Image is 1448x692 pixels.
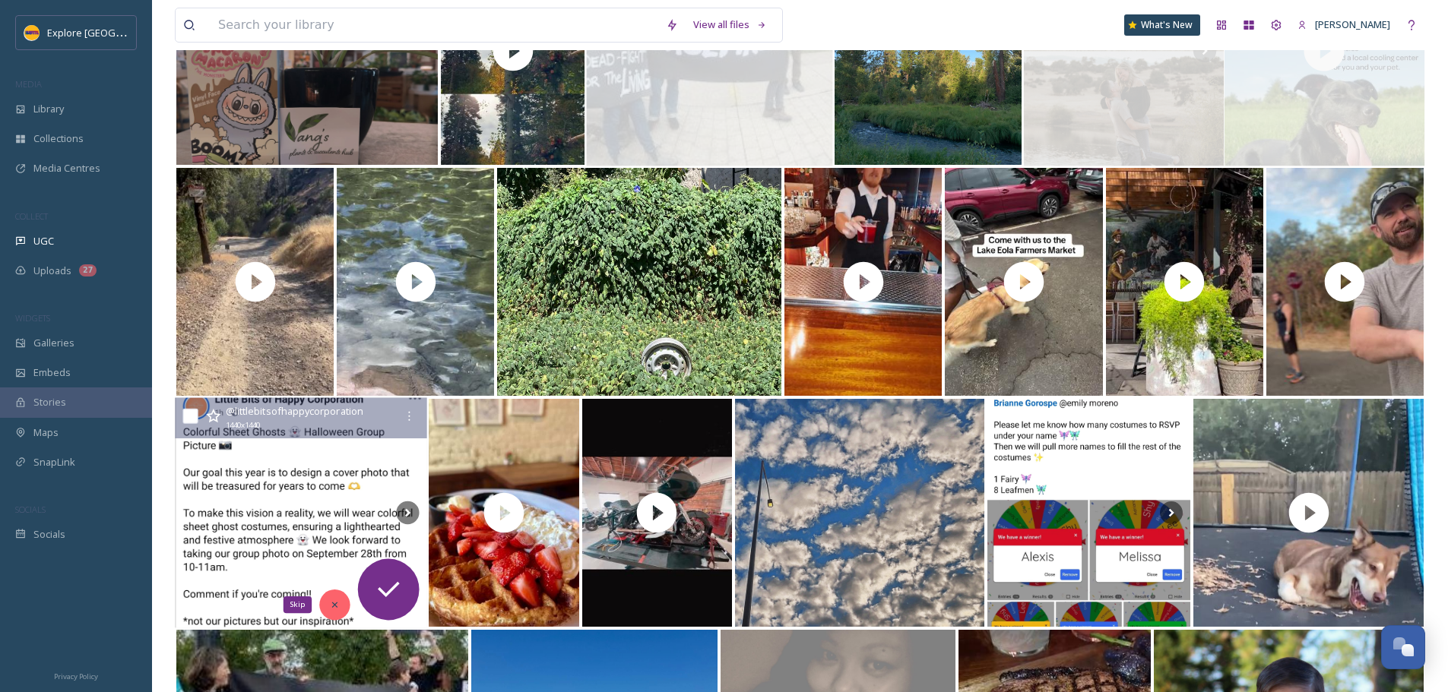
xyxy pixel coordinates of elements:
[15,78,42,90] span: MEDIA
[33,336,74,350] span: Galleries
[33,131,84,146] span: Collections
[33,527,65,542] span: Socials
[1381,625,1425,669] button: Open Chat
[686,10,775,39] a: View all files
[582,399,732,627] img: thumbnail
[33,161,100,175] span: Media Centres
[33,365,71,380] span: Embeds
[33,455,75,469] span: SnapLink
[1124,14,1200,36] a: What's New
[1290,10,1398,39] a: [PERSON_NAME]
[1266,168,1424,396] img: thumbnail
[79,264,97,276] div: 27
[497,168,781,396] img: The rare and alluring beauty of the Northern California Tetanus Orchid. Legend has it that if you...
[175,398,427,628] img: Join us September 28th 10-11am Palermo Park 👻 #nonprofithighreward #paywhatyoucanevents #buttecou...
[15,210,48,222] span: COLLECT
[54,671,98,681] span: Privacy Policy
[33,395,66,409] span: Stories
[176,168,334,396] img: thumbnail
[15,312,50,324] span: WIDGETS
[1193,399,1423,627] img: thumbnail
[429,399,578,627] img: thumbnail
[945,168,1102,396] img: thumbnail
[24,25,40,40] img: Butte%20County%20logo.png
[1315,17,1390,31] span: [PERSON_NAME]
[226,420,260,431] span: 1440 x 1440
[33,264,71,278] span: Uploads
[735,399,984,627] img: the light has returned against the moiling skies undeveloped history the Yahi masters of the infi...
[54,666,98,684] a: Privacy Policy
[784,168,942,396] img: thumbnail
[211,8,658,42] input: Search your library
[47,25,181,39] span: Explore [GEOGRAPHIC_DATA]
[1106,168,1263,396] img: thumbnail
[33,102,64,116] span: Library
[33,425,59,440] span: Maps
[15,504,46,515] span: SOCIALS
[987,399,1190,627] img: Fundraising is fun but the giveaway part is the best 🧚‍♂️✨️🧚‍♀️ #nonprofithighreward #paywhatyouc...
[226,404,363,418] span: @ littlebitsofhappycorporation
[337,168,494,396] img: thumbnail
[284,596,312,614] div: Skip
[33,234,54,248] span: UGC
